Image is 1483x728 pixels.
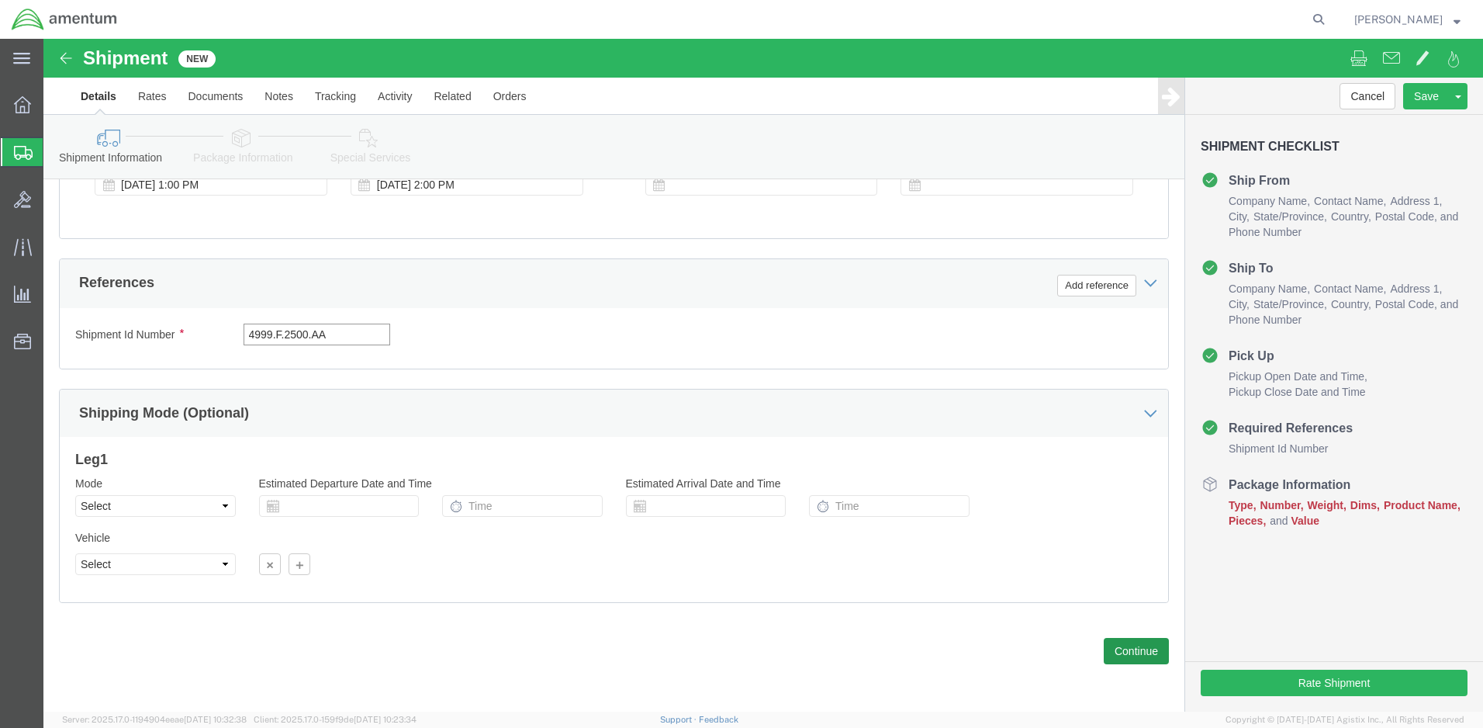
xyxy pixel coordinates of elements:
a: Feedback [699,715,738,724]
img: logo [11,8,118,31]
span: Copyright © [DATE]-[DATE] Agistix Inc., All Rights Reserved [1225,713,1464,726]
span: Kurt Archuleta [1354,11,1443,28]
a: Support [660,715,699,724]
span: Server: 2025.17.0-1194904eeae [62,715,247,724]
iframe: FS Legacy Container [43,39,1483,712]
span: [DATE] 10:32:38 [184,715,247,724]
button: [PERSON_NAME] [1353,10,1461,29]
span: Client: 2025.17.0-159f9de [254,715,417,724]
span: [DATE] 10:23:34 [354,715,417,724]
